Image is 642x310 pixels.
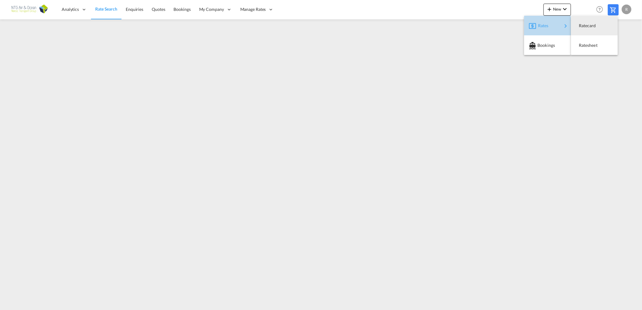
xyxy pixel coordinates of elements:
[576,18,613,33] div: Ratecard
[524,35,571,55] button: Bookings
[576,38,613,53] div: Ratesheet
[538,20,545,32] span: Rates
[562,22,569,30] md-icon: icon-chevron-right
[529,38,566,53] div: Bookings
[537,39,544,51] span: Bookings
[579,20,585,32] span: Ratecard
[579,39,585,51] span: Ratesheet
